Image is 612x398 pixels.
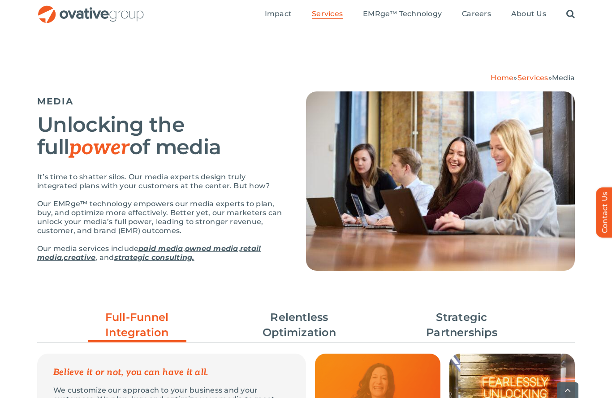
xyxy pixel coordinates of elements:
[363,9,442,19] a: EMRge™ Technology
[265,9,292,18] span: Impact
[37,305,575,345] ul: Post Filters
[491,74,575,82] span: » »
[250,310,349,340] a: Relentless Optimization
[88,310,186,345] a: Full-Funnel Integration
[37,199,284,235] p: Our EMRge™ technology empowers our media experts to plan, buy, and optimize more effectively. Bet...
[312,9,343,18] span: Services
[312,9,343,19] a: Services
[491,74,513,82] a: Home
[37,4,145,13] a: OG_Full_horizontal_RGB
[511,9,546,19] a: About Us
[566,9,575,19] a: Search
[413,310,511,340] a: Strategic Partnerships
[37,113,284,159] h2: Unlocking the full of media
[37,244,261,262] a: retail media
[462,9,491,18] span: Careers
[306,91,575,271] img: Media – Hero
[265,9,292,19] a: Impact
[114,253,194,262] a: strategic consulting.
[363,9,442,18] span: EMRge™ Technology
[517,74,548,82] a: Services
[69,135,129,160] em: power
[64,253,95,262] a: creative
[511,9,546,18] span: About Us
[138,244,183,253] a: paid media
[37,173,284,190] p: It’s time to shatter silos. Our media experts design truly integrated plans with your customers a...
[552,74,575,82] span: Media
[462,9,491,19] a: Careers
[37,96,284,107] h5: MEDIA
[53,368,290,377] p: Believe it or not, you can have it all.
[185,244,238,253] a: owned media
[37,244,284,262] p: Our media services include , , , , and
